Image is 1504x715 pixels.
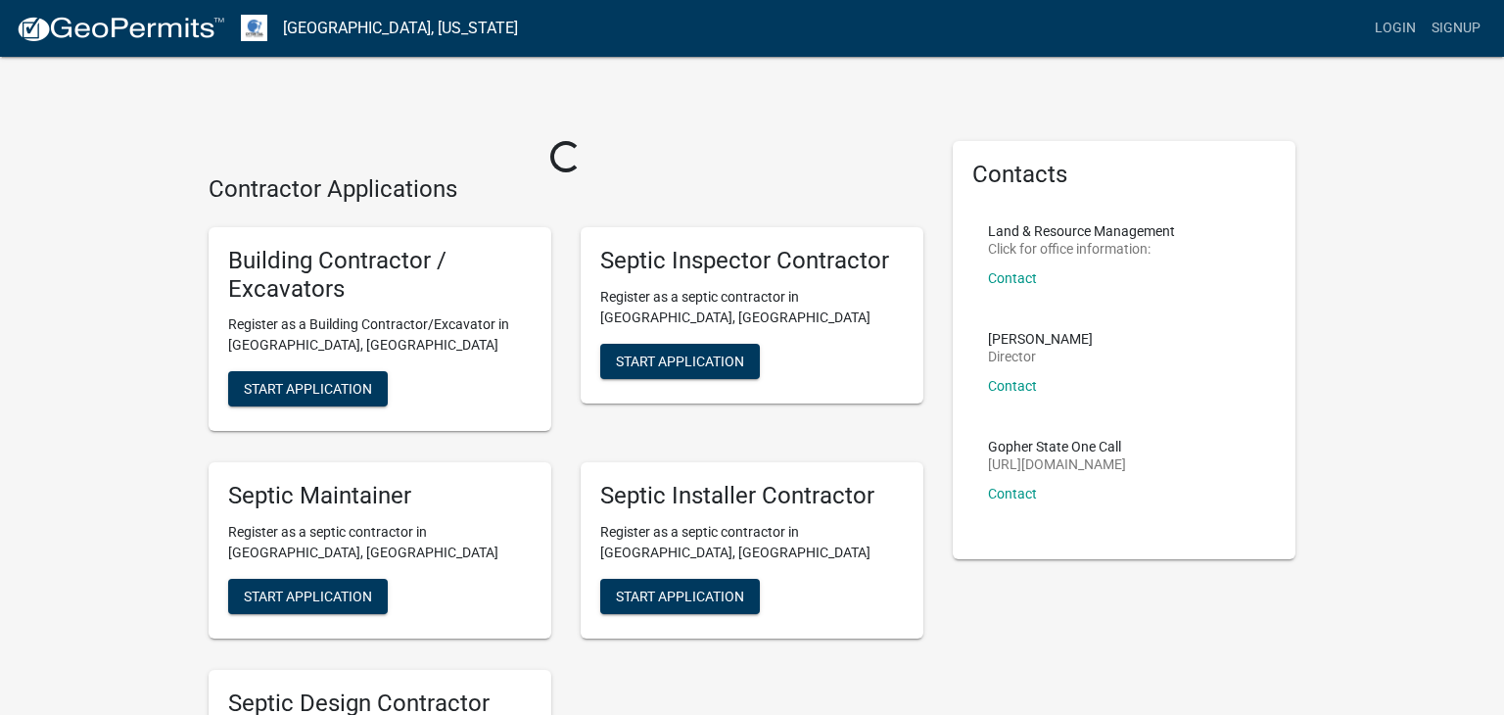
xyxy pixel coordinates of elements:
p: Click for office information: [988,242,1175,256]
a: Signup [1424,10,1488,47]
a: Contact [988,486,1037,501]
button: Start Application [600,344,760,379]
h5: Contacts [972,161,1276,189]
span: Start Application [616,353,744,368]
h5: Building Contractor / Excavators [228,247,532,304]
a: Contact [988,378,1037,394]
a: Contact [988,270,1037,286]
p: [URL][DOMAIN_NAME] [988,457,1126,471]
p: Register as a septic contractor in [GEOGRAPHIC_DATA], [GEOGRAPHIC_DATA] [600,287,904,328]
h5: Septic Maintainer [228,482,532,510]
button: Start Application [600,579,760,614]
a: [GEOGRAPHIC_DATA], [US_STATE] [283,12,518,45]
p: Director [988,350,1093,363]
button: Start Application [228,371,388,406]
p: Register as a septic contractor in [GEOGRAPHIC_DATA], [GEOGRAPHIC_DATA] [600,522,904,563]
p: Land & Resource Management [988,224,1175,238]
img: Otter Tail County, Minnesota [241,15,267,41]
p: Gopher State One Call [988,440,1126,453]
a: Login [1367,10,1424,47]
h4: Contractor Applications [209,175,923,204]
span: Start Application [244,589,372,604]
p: [PERSON_NAME] [988,332,1093,346]
button: Start Application [228,579,388,614]
p: Register as a septic contractor in [GEOGRAPHIC_DATA], [GEOGRAPHIC_DATA] [228,522,532,563]
span: Start Application [244,381,372,397]
span: Start Application [616,589,744,604]
p: Register as a Building Contractor/Excavator in [GEOGRAPHIC_DATA], [GEOGRAPHIC_DATA] [228,314,532,356]
h5: Septic Installer Contractor [600,482,904,510]
h5: Septic Inspector Contractor [600,247,904,275]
